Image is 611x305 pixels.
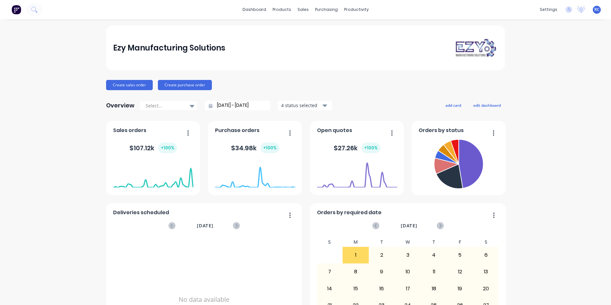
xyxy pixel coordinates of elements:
div: 18 [421,281,447,297]
button: edit dashboard [469,101,505,109]
span: RC [594,7,599,12]
div: T [421,238,447,247]
button: Create sales order [106,80,153,90]
span: Open quotes [317,127,352,134]
div: 4 status selected [281,102,321,109]
button: 4 status selected [278,101,332,110]
div: T [369,238,395,247]
div: + 100 % [260,143,279,153]
div: 2 [369,247,395,263]
div: M [343,238,369,247]
span: Orders by status [419,127,464,134]
div: settings [537,5,561,14]
div: 14 [317,281,343,297]
div: + 100 % [361,143,380,153]
div: productivity [341,5,372,14]
div: $ 27.26k [334,143,380,153]
a: dashboard [239,5,269,14]
div: W [395,238,421,247]
div: $ 107.12k [129,143,177,153]
button: Create purchase order [158,80,212,90]
span: Purchase orders [215,127,259,134]
div: sales [294,5,312,14]
div: 19 [447,281,473,297]
div: 6 [473,247,499,263]
span: Sales orders [113,127,146,134]
div: 7 [317,264,343,280]
div: F [447,238,473,247]
div: 8 [343,264,368,280]
div: 20 [473,281,499,297]
div: 1 [343,247,368,263]
div: purchasing [312,5,341,14]
span: [DATE] [401,222,417,229]
img: Ezy Manufacturing Solutions [453,37,498,58]
div: S [473,238,499,247]
div: 13 [473,264,499,280]
div: 12 [447,264,473,280]
span: [DATE] [197,222,213,229]
div: 9 [369,264,395,280]
div: $ 34.98k [231,143,279,153]
div: S [317,238,343,247]
span: Orders by required date [317,209,382,216]
button: add card [441,101,465,109]
div: 17 [395,281,421,297]
div: 10 [395,264,421,280]
div: 4 [421,247,447,263]
div: Overview [106,99,135,112]
div: products [269,5,294,14]
div: 15 [343,281,368,297]
div: 5 [447,247,473,263]
div: + 100 % [158,143,177,153]
img: Factory [12,5,21,14]
div: 3 [395,247,421,263]
div: Ezy Manufacturing Solutions [113,42,225,54]
div: 11 [421,264,447,280]
div: 16 [369,281,395,297]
